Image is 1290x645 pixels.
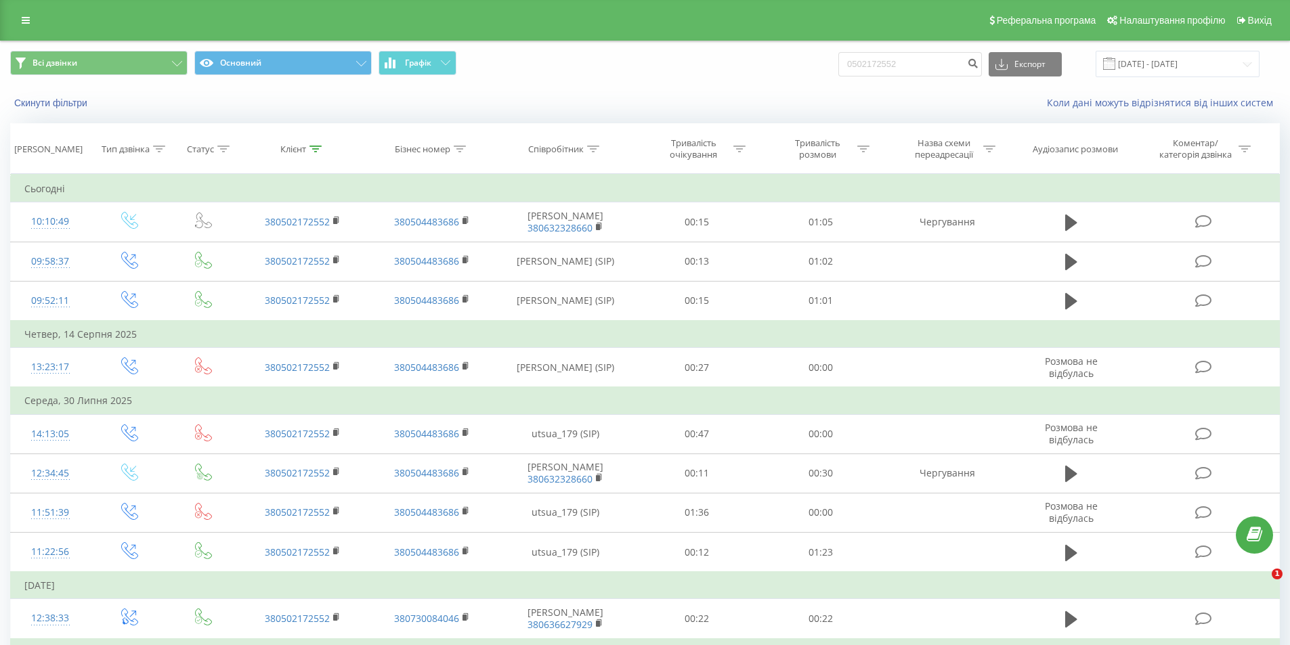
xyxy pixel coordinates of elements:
td: 00:30 [759,453,883,493]
div: Тривалість очікування [658,137,730,160]
a: 380504483686 [394,215,459,228]
a: 380504483686 [394,254,459,267]
td: 01:01 [759,281,883,321]
td: utsua_179 (SIP) [496,533,635,573]
td: 00:27 [635,348,759,388]
div: Бізнес номер [395,143,450,155]
span: 1 [1272,569,1283,579]
div: Аудіозапис розмови [1033,143,1118,155]
div: 13:23:17 [24,354,77,380]
span: Реферальна програма [997,15,1096,26]
td: Сьогодні [11,175,1280,202]
div: 11:51:39 [24,499,77,526]
button: Графік [379,51,456,75]
td: utsua_179 (SIP) [496,414,635,453]
a: 380504483686 [394,546,459,558]
a: 380504483686 [394,361,459,374]
a: 380504483686 [394,294,459,307]
a: 380502172552 [265,506,330,518]
div: 11:22:56 [24,539,77,565]
td: 00:22 [635,599,759,639]
div: 10:10:49 [24,208,77,235]
a: 380502172552 [265,215,330,228]
span: Всі дзвінки [33,58,77,68]
td: 01:05 [759,202,883,242]
span: Вихід [1248,15,1272,26]
td: 00:00 [759,348,883,388]
td: Четвер, 14 Серпня 2025 [11,321,1280,348]
a: 380502172552 [265,466,330,479]
td: 00:00 [759,414,883,453]
a: 380504483686 [394,427,459,440]
div: [PERSON_NAME] [14,143,83,155]
td: Чергування [882,202,1011,242]
a: 380502172552 [265,361,330,374]
span: Графік [405,58,431,68]
span: Налаштування профілю [1119,15,1225,26]
td: [PERSON_NAME] (SIP) [496,242,635,281]
div: 09:58:37 [24,248,77,275]
td: 00:13 [635,242,759,281]
a: 380730084046 [394,612,459,625]
button: Експорт [989,52,1062,76]
a: 380502172552 [265,612,330,625]
span: Розмова не відбулась [1045,499,1098,525]
a: 380502172552 [265,254,330,267]
div: Тривалість розмови [781,137,854,160]
button: Скинути фільтри [10,97,94,109]
td: 00:15 [635,281,759,321]
div: 14:13:05 [24,421,77,447]
td: 01:36 [635,493,759,532]
a: Коли дані можуть відрізнятися вiд інших систем [1047,96,1280,109]
input: Пошук за номером [838,52,982,76]
td: 00:47 [635,414,759,453]
td: [PERSON_NAME] [496,453,635,493]
div: 12:38:33 [24,605,77,631]
div: 09:52:11 [24,288,77,314]
a: 380502172552 [265,546,330,558]
td: [PERSON_NAME] (SIP) [496,348,635,388]
div: Статус [187,143,214,155]
td: Середа, 30 Липня 2025 [11,387,1280,414]
td: [PERSON_NAME] (SIP) [496,281,635,321]
td: 00:12 [635,533,759,573]
td: [PERSON_NAME] [496,599,635,639]
td: Чергування [882,453,1011,493]
td: utsua_179 (SIP) [496,493,635,532]
div: Співробітник [528,143,584,155]
div: Коментар/категорія дзвінка [1156,137,1235,160]
span: Розмова не відбулась [1045,355,1098,380]
td: [DATE] [11,572,1280,599]
iframe: Intercom live chat [1244,569,1276,601]
a: 380632328660 [528,472,593,485]
td: 00:15 [635,202,759,242]
td: 00:00 [759,493,883,532]
a: 380504483686 [394,506,459,518]
a: 380636627929 [528,618,593,631]
a: 380502172552 [265,294,330,307]
span: Розмова не відбулась [1045,421,1098,446]
td: 01:02 [759,242,883,281]
td: 00:22 [759,599,883,639]
div: 12:34:45 [24,460,77,487]
a: 380632328660 [528,221,593,234]
div: Клієнт [280,143,306,155]
div: Назва схеми переадресації [907,137,980,160]
a: 380504483686 [394,466,459,479]
td: [PERSON_NAME] [496,202,635,242]
a: 380502172552 [265,427,330,440]
td: 01:23 [759,533,883,573]
td: 00:11 [635,453,759,493]
button: Всі дзвінки [10,51,188,75]
div: Тип дзвінка [102,143,150,155]
button: Основний [194,51,372,75]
